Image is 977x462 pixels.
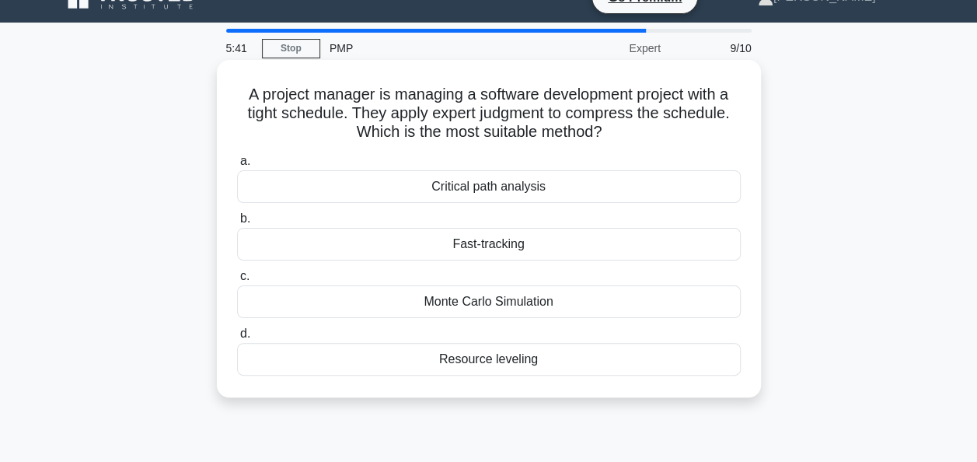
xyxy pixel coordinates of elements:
a: Stop [262,39,320,58]
div: 9/10 [670,33,761,64]
div: 5:41 [217,33,262,64]
div: PMP [320,33,534,64]
span: d. [240,327,250,340]
div: Expert [534,33,670,64]
div: Fast-tracking [237,228,741,261]
span: c. [240,269,249,282]
div: Monte Carlo Simulation [237,285,741,318]
span: b. [240,212,250,225]
div: Critical path analysis [237,170,741,203]
h5: A project manager is managing a software development project with a tight schedule. They apply ex... [236,85,742,142]
span: a. [240,154,250,167]
div: Resource leveling [237,343,741,376]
